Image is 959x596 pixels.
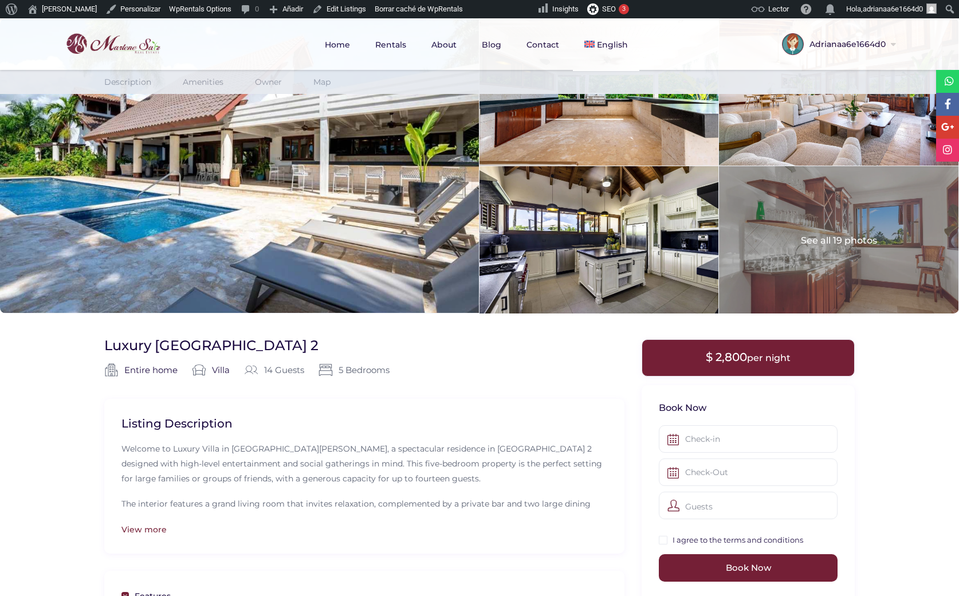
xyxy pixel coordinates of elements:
a: Home [313,18,361,71]
h2: Listing Description [121,416,607,431]
a: Entire home [124,364,178,377]
a: English [573,18,639,71]
a: Amenities [183,76,223,88]
div: $ 2,800 [642,339,855,376]
div: Guests [659,492,838,519]
a: Villa [212,364,230,377]
span: SEO [602,5,616,13]
a: I agree to the terms and conditions [673,535,803,544]
p: The interior features a grand living room that invites relaxation, complemented by a private bar ... [121,495,607,571]
a: Contact [515,18,571,71]
span: Adrianaa6e1664d0 [804,40,889,48]
input: Check-Out [659,458,838,486]
div: 14 Guests [244,363,304,377]
a: Owner [255,76,282,88]
a: About [420,18,468,71]
span: adrianaa6e1664d0 [863,5,923,13]
div: View more [121,523,607,536]
span: 5 Bedrooms [319,363,390,377]
div: 3 [619,4,629,14]
a: Map [313,76,331,88]
img: Visitas de 48 horas. Haz clic para ver más estadísticas del sitio. [473,3,537,17]
span: English [597,40,628,50]
a: Rentals [364,18,418,71]
h3: Book Now [659,402,838,414]
input: Book Now [659,554,838,582]
h1: Luxury [GEOGRAPHIC_DATA] 2 [104,336,319,354]
a: Description [104,76,151,88]
input: Check-in [659,425,838,453]
p: Welcome to Luxury Villa in [GEOGRAPHIC_DATA][PERSON_NAME], a spectacular residence in [GEOGRAPHIC... [121,440,607,486]
img: logo [49,30,163,57]
a: Blog [470,18,513,71]
span: per night [747,352,791,363]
